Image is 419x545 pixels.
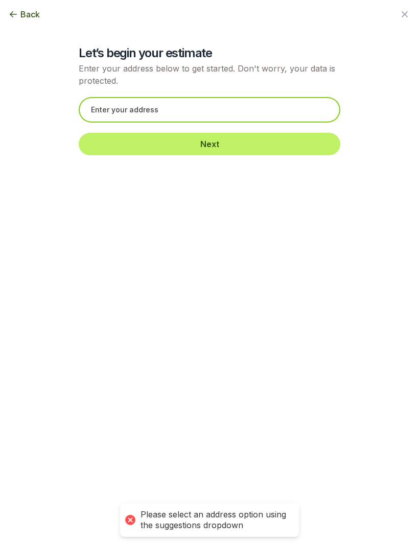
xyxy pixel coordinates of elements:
[8,8,40,20] button: Back
[79,45,340,61] h2: Let’s begin your estimate
[79,133,340,155] button: Next
[141,509,289,531] div: Please select an address option using the suggestions dropdown
[20,8,40,20] span: Back
[79,97,340,123] input: Enter your address
[79,62,340,87] p: Enter your address below to get started. Don't worry, your data is protected.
